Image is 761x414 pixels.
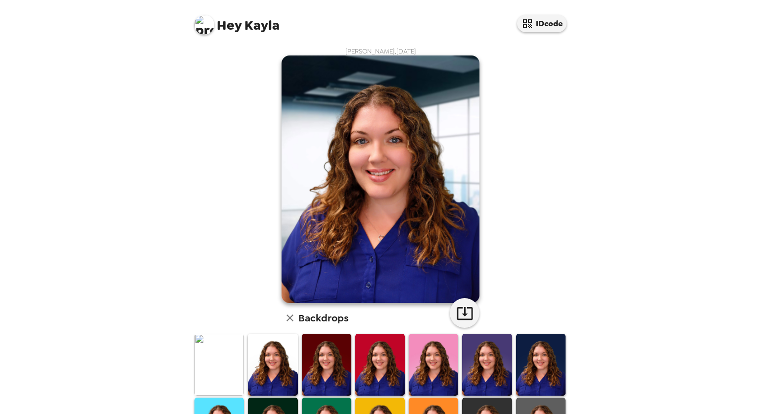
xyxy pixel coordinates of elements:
img: profile pic [194,15,214,35]
span: Kayla [194,10,280,32]
h6: Backdrops [298,310,348,326]
button: IDcode [517,15,567,32]
span: [PERSON_NAME] , [DATE] [345,47,416,55]
img: Original [194,334,244,396]
img: user [282,55,479,303]
span: Hey [217,16,241,34]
